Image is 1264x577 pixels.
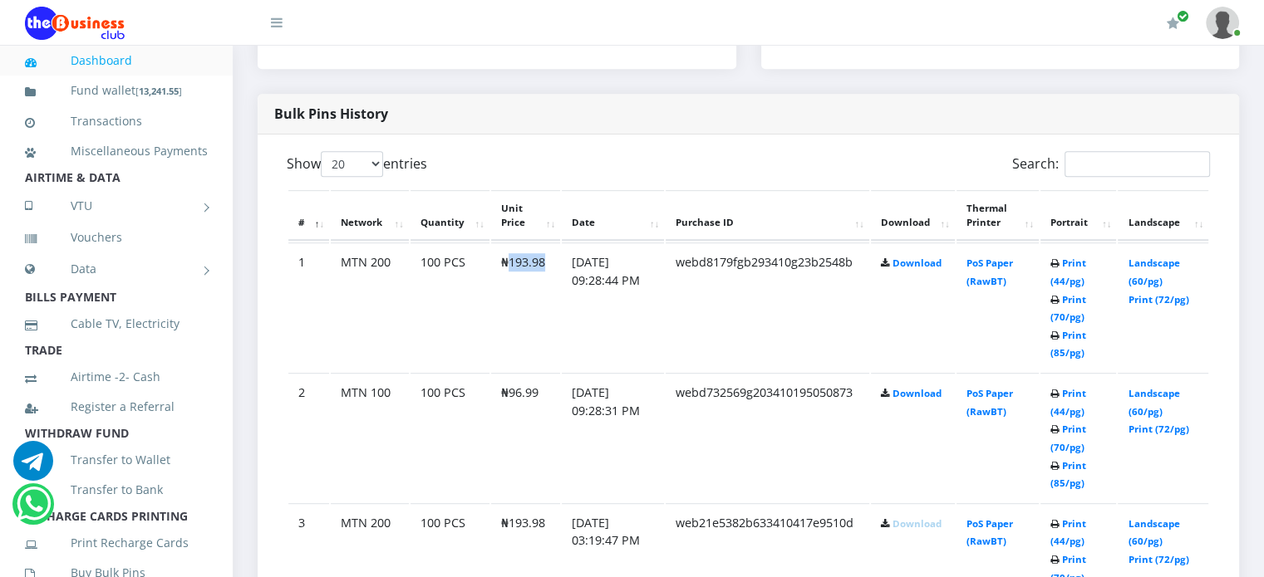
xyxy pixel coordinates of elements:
[25,388,208,426] a: Register a Referral
[966,517,1013,548] a: PoS Paper (RawBT)
[411,190,489,242] th: Quantity: activate to sort column ascending
[1050,329,1086,359] a: Print (85/pg)
[25,71,208,110] a: Fund wallet[13,241.55]
[1050,517,1086,548] a: Print (44/pg)
[288,190,329,242] th: #: activate to sort column descending
[1128,517,1179,548] a: Landscape (60/pg)
[321,151,383,177] select: Showentries
[1050,257,1086,287] a: Print (44/pg)
[1167,17,1179,30] i: Renew/Upgrade Subscription
[25,248,208,290] a: Data
[287,151,427,177] label: Show entries
[666,373,869,501] td: webd732569g203410195050873
[288,373,329,501] td: 2
[1128,257,1179,287] a: Landscape (60/pg)
[274,105,388,123] strong: Bulk Pins History
[1050,459,1086,490] a: Print (85/pg)
[25,185,208,227] a: VTU
[25,42,208,80] a: Dashboard
[1177,10,1189,22] span: Renew/Upgrade Subscription
[666,190,869,242] th: Purchase ID: activate to sort column ascending
[966,387,1013,418] a: PoS Paper (RawBT)
[893,257,942,269] a: Download
[13,453,53,481] a: Chat for support
[966,257,1013,287] a: PoS Paper (RawBT)
[25,441,208,479] a: Transfer to Wallet
[25,132,208,170] a: Miscellaneous Payments
[1050,293,1086,324] a: Print (70/pg)
[25,358,208,396] a: Airtime -2- Cash
[491,190,560,242] th: Unit Price: activate to sort column ascending
[331,190,409,242] th: Network: activate to sort column ascending
[1040,190,1117,242] th: Portrait: activate to sort column ascending
[17,496,51,524] a: Chat for support
[25,7,125,40] img: Logo
[562,373,664,501] td: [DATE] 09:28:31 PM
[25,471,208,509] a: Transfer to Bank
[1050,423,1086,453] a: Print (70/pg)
[893,517,942,530] a: Download
[288,242,329,371] td: 1
[25,218,208,257] a: Vouchers
[491,242,560,371] td: ₦193.98
[135,85,182,97] small: [ ]
[957,190,1039,242] th: Thermal Printer: activate to sort column ascending
[562,190,664,242] th: Date: activate to sort column ascending
[893,387,942,399] a: Download
[666,242,869,371] td: webd8179fgb293410g23b2548b
[562,242,664,371] td: [DATE] 09:28:44 PM
[1065,151,1210,177] input: Search:
[491,373,560,501] td: ₦96.99
[331,373,409,501] td: MTN 100
[1128,293,1188,306] a: Print (72/pg)
[411,373,489,501] td: 100 PCS
[1128,553,1188,565] a: Print (72/pg)
[1118,190,1208,242] th: Landscape: activate to sort column ascending
[411,242,489,371] td: 100 PCS
[25,102,208,140] a: Transactions
[25,305,208,343] a: Cable TV, Electricity
[1050,387,1086,418] a: Print (44/pg)
[871,190,955,242] th: Download: activate to sort column ascending
[1128,387,1179,418] a: Landscape (60/pg)
[1128,423,1188,435] a: Print (72/pg)
[25,524,208,562] a: Print Recharge Cards
[1012,151,1210,177] label: Search:
[1206,7,1239,39] img: User
[139,85,179,97] b: 13,241.55
[331,242,409,371] td: MTN 200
